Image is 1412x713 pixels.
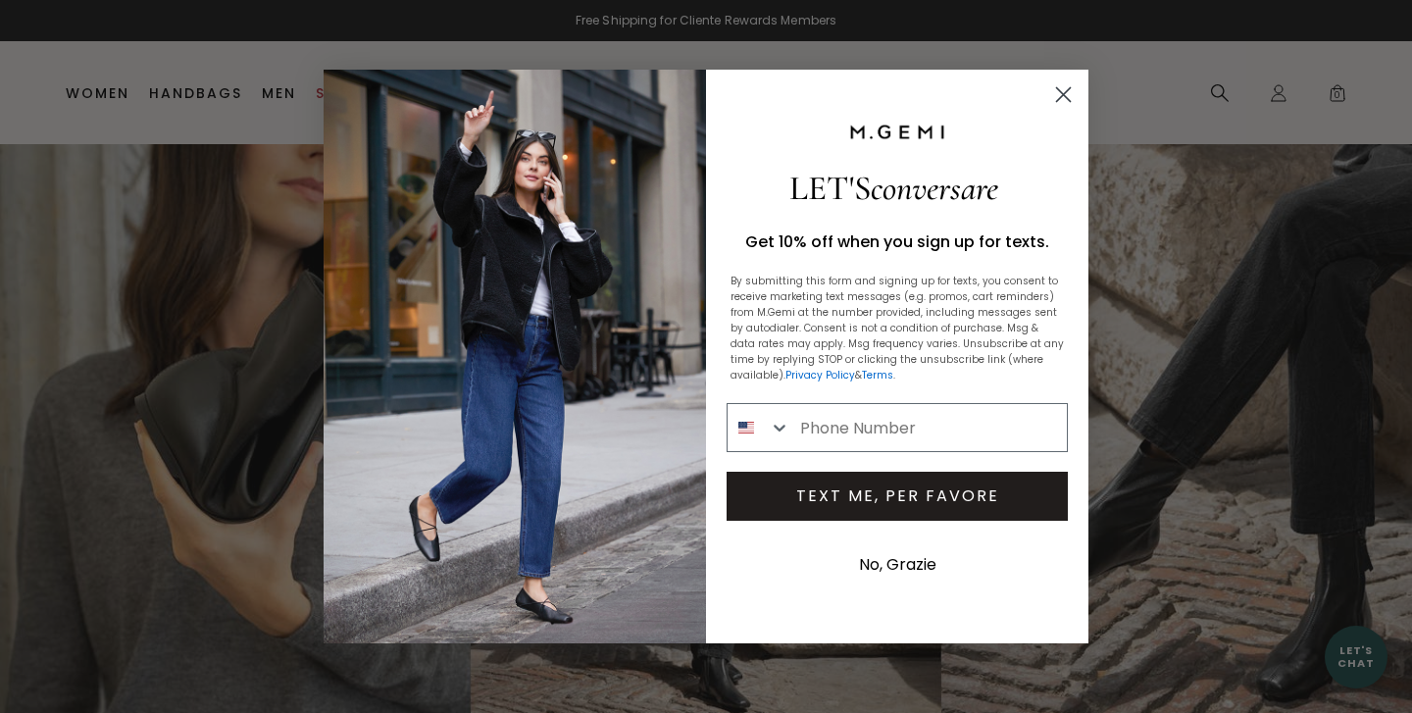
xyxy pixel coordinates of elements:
p: By submitting this form and signing up for texts, you consent to receive marketing text messages ... [731,274,1064,383]
a: Privacy Policy [785,368,855,382]
button: Search Countries [728,404,790,451]
a: Terms [862,368,893,382]
span: LET'S [789,168,998,209]
img: 8e0fdc03-8c87-4df5-b69c-a6dfe8fe7031.jpeg [324,70,706,643]
span: conversare [871,168,998,209]
button: Close dialog [1046,77,1081,112]
img: M.Gemi [848,124,946,141]
input: Phone Number [790,404,1067,451]
button: TEXT ME, PER FAVORE [727,472,1068,521]
img: United States [738,420,754,435]
button: No, Grazie [849,540,946,589]
span: Get 10% off when you sign up for texts. [745,230,1049,253]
